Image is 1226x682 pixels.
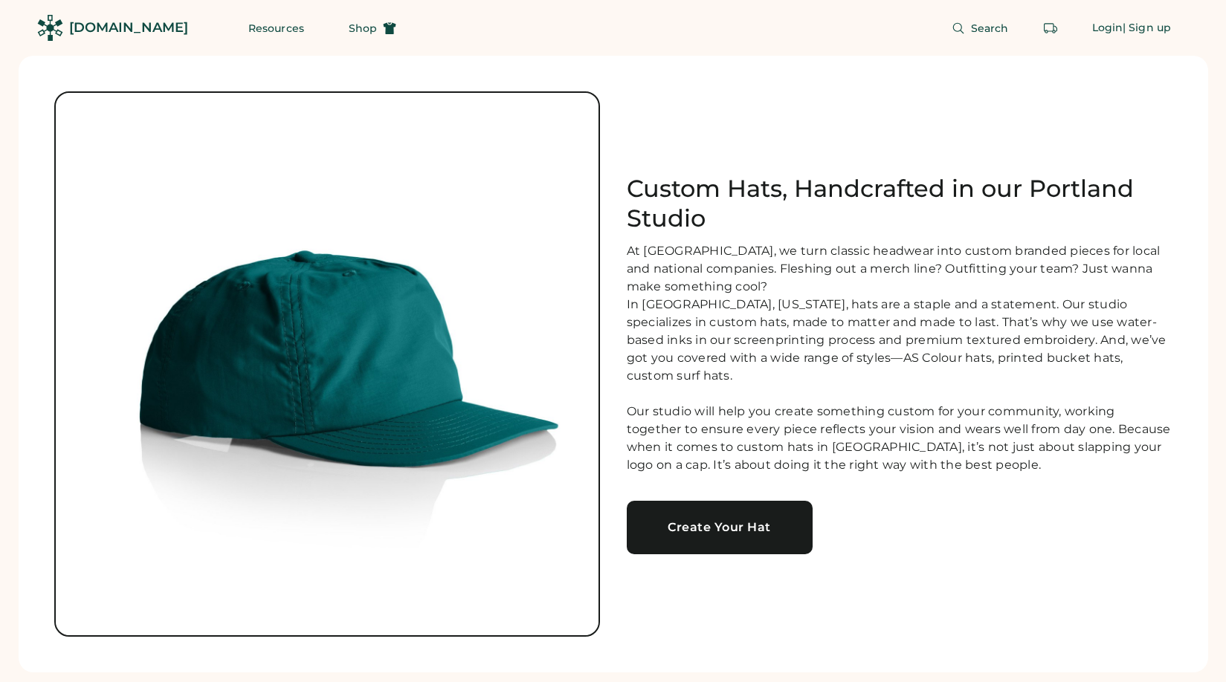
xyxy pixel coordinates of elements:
div: At [GEOGRAPHIC_DATA], we turn classic headwear into custom branded pieces for local and national ... [627,242,1172,474]
button: Retrieve an order [1036,13,1065,43]
div: Login [1092,21,1123,36]
img: no [56,93,599,635]
button: Resources [230,13,322,43]
span: Search [971,23,1009,33]
h1: Custom Hats, Handcrafted in our Portland Studio [627,174,1172,233]
button: Shop [331,13,414,43]
div: | Sign up [1123,21,1171,36]
div: [DOMAIN_NAME] [69,19,188,37]
a: Create Your Hat [627,501,813,554]
span: Shop [349,23,377,33]
img: Rendered Logo - Screens [37,15,63,41]
button: Search [934,13,1027,43]
div: Create Your Hat [645,522,795,533]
